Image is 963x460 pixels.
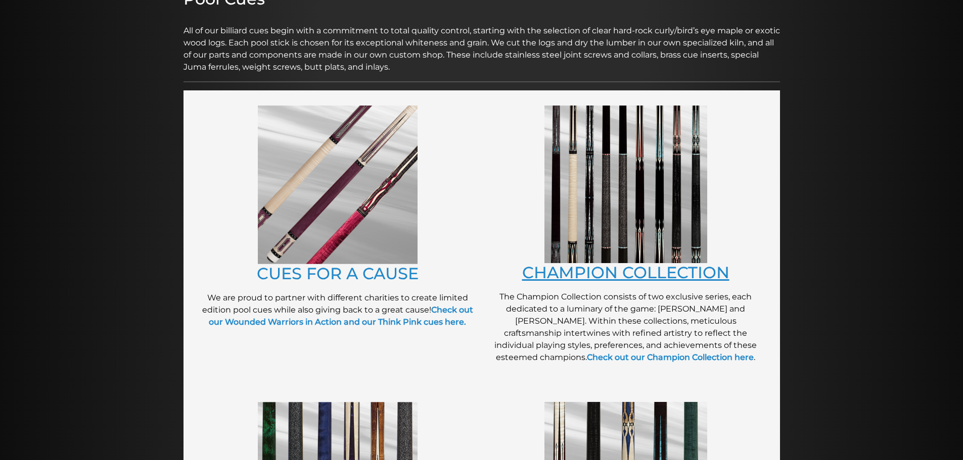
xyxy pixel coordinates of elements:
a: Check out our Champion Collection here [587,352,754,362]
a: Check out our Wounded Warriors in Action and our Think Pink cues here. [209,305,473,327]
p: The Champion Collection consists of two exclusive series, each dedicated to a luminary of the gam... [487,291,765,364]
p: We are proud to partner with different charities to create limited edition pool cues while also g... [199,292,477,328]
a: CHAMPION COLLECTION [522,263,729,282]
p: All of our billiard cues begin with a commitment to total quality control, starting with the sele... [184,13,780,73]
a: CUES FOR A CAUSE [257,264,419,283]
